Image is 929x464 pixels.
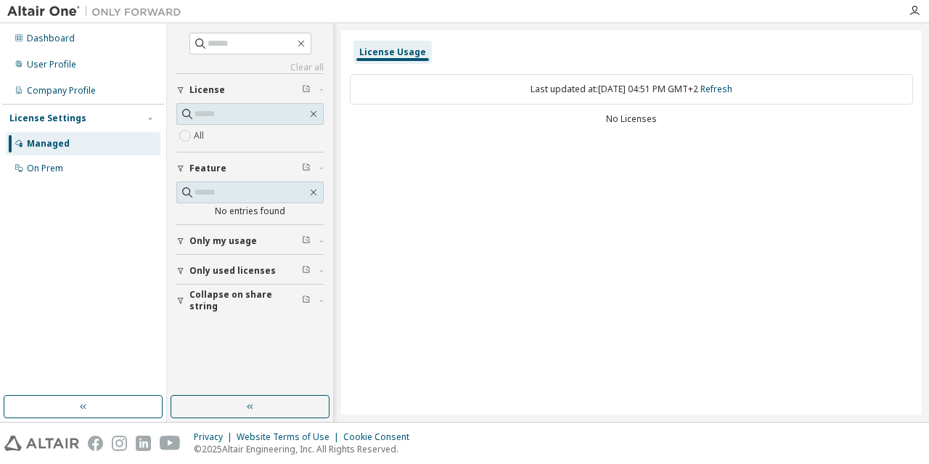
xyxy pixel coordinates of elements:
[237,431,343,443] div: Website Terms of Use
[343,431,418,443] div: Cookie Consent
[27,59,76,70] div: User Profile
[189,163,226,174] span: Feature
[176,152,324,184] button: Feature
[302,265,311,277] span: Clear filter
[302,235,311,247] span: Clear filter
[27,138,70,150] div: Managed
[27,163,63,174] div: On Prem
[4,436,79,451] img: altair_logo.svg
[176,255,324,287] button: Only used licenses
[9,113,86,124] div: License Settings
[189,289,302,312] span: Collapse on share string
[176,74,324,106] button: License
[350,113,913,125] div: No Licenses
[700,83,732,95] a: Refresh
[302,84,311,96] span: Clear filter
[88,436,103,451] img: facebook.svg
[27,85,96,97] div: Company Profile
[194,431,237,443] div: Privacy
[350,74,913,105] div: Last updated at: [DATE] 04:51 PM GMT+2
[189,84,225,96] span: License
[176,205,324,217] div: No entries found
[194,127,207,145] label: All
[194,443,418,455] p: © 2025 Altair Engineering, Inc. All Rights Reserved.
[27,33,75,44] div: Dashboard
[302,295,311,306] span: Clear filter
[160,436,181,451] img: youtube.svg
[359,46,426,58] div: License Usage
[189,235,257,247] span: Only my usage
[302,163,311,174] span: Clear filter
[136,436,151,451] img: linkedin.svg
[176,62,324,73] a: Clear all
[7,4,189,19] img: Altair One
[176,225,324,257] button: Only my usage
[176,285,324,317] button: Collapse on share string
[189,265,276,277] span: Only used licenses
[112,436,127,451] img: instagram.svg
